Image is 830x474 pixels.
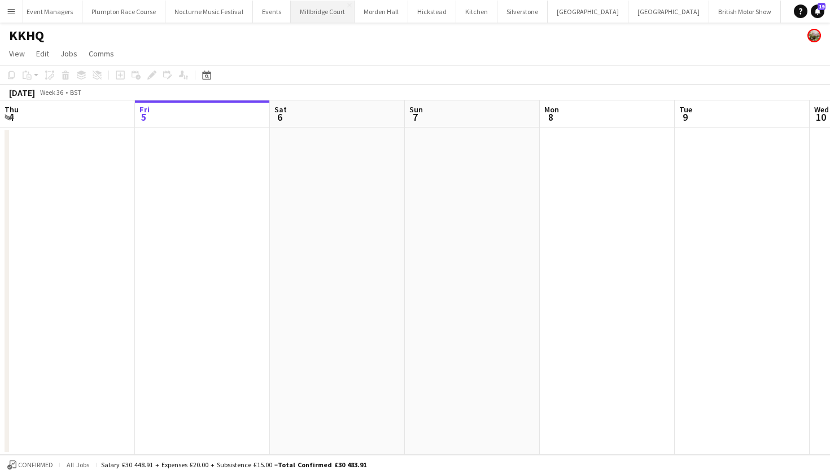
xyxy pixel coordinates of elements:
button: Millbridge Court [291,1,355,23]
a: Edit [32,46,54,61]
button: Morden Hall [355,1,408,23]
span: 19 [818,3,825,10]
button: Event Managers [18,1,82,23]
span: 9 [678,111,692,124]
button: Kitchen [456,1,497,23]
span: Tue [679,104,692,115]
app-user-avatar: Staffing Manager [807,29,821,42]
span: 7 [408,111,423,124]
div: Salary £30 448.91 + Expenses £20.00 + Subsistence £15.00 = [101,460,366,469]
span: Jobs [60,49,77,59]
button: British Motor Show [709,1,781,23]
button: [GEOGRAPHIC_DATA] [548,1,628,23]
span: Edit [36,49,49,59]
span: Sat [274,104,287,115]
span: 10 [812,111,829,124]
span: 6 [273,111,287,124]
a: View [5,46,29,61]
span: Sun [409,104,423,115]
a: 19 [811,5,824,18]
span: All jobs [64,460,91,469]
div: BST [70,88,81,96]
span: Week 36 [37,88,65,96]
span: View [9,49,25,59]
span: Total Confirmed £30 483.91 [278,460,366,469]
span: 4 [3,111,19,124]
span: Mon [544,104,559,115]
span: Wed [814,104,829,115]
button: Silverstone [497,1,548,23]
button: Events [253,1,291,23]
button: [GEOGRAPHIC_DATA] [628,1,709,23]
a: Comms [84,46,119,61]
div: [DATE] [9,87,35,98]
span: Confirmed [18,461,53,469]
button: Plumpton Race Course [82,1,165,23]
a: Jobs [56,46,82,61]
button: KKHQ [781,1,817,23]
span: Comms [89,49,114,59]
button: Hickstead [408,1,456,23]
button: Confirmed [6,459,55,471]
span: 8 [543,111,559,124]
span: 5 [138,111,150,124]
span: Fri [139,104,150,115]
button: Nocturne Music Festival [165,1,253,23]
h1: KKHQ [9,27,44,44]
span: Thu [5,104,19,115]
